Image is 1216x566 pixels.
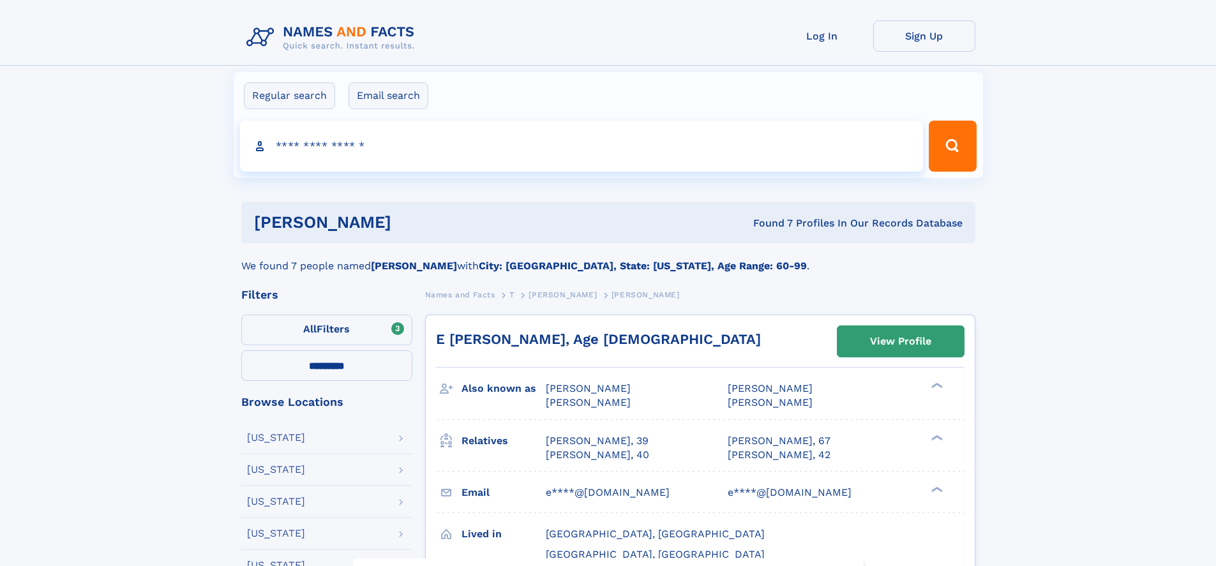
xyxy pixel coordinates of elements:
[928,485,943,493] div: ❯
[479,260,807,272] b: City: [GEOGRAPHIC_DATA], State: [US_STATE], Age Range: 60-99
[241,315,412,345] label: Filters
[928,382,943,390] div: ❯
[241,20,425,55] img: Logo Names and Facts
[728,434,830,448] a: [PERSON_NAME], 67
[546,548,765,560] span: [GEOGRAPHIC_DATA], [GEOGRAPHIC_DATA]
[241,289,412,301] div: Filters
[529,290,597,299] span: [PERSON_NAME]
[728,448,830,462] a: [PERSON_NAME], 42
[462,378,546,399] h3: Also known as
[837,326,964,357] a: View Profile
[546,396,631,408] span: [PERSON_NAME]
[247,528,305,539] div: [US_STATE]
[241,243,975,274] div: We found 7 people named with .
[240,121,924,172] input: search input
[870,327,931,356] div: View Profile
[612,290,680,299] span: [PERSON_NAME]
[371,260,457,272] b: [PERSON_NAME]
[546,382,631,394] span: [PERSON_NAME]
[873,20,975,52] a: Sign Up
[303,323,317,335] span: All
[436,331,761,347] a: E [PERSON_NAME], Age [DEMOGRAPHIC_DATA]
[728,382,813,394] span: [PERSON_NAME]
[462,523,546,545] h3: Lived in
[509,287,514,302] a: T
[728,396,813,408] span: [PERSON_NAME]
[771,20,873,52] a: Log In
[929,121,976,172] button: Search Button
[462,482,546,503] h3: Email
[247,465,305,475] div: [US_STATE]
[509,290,514,299] span: T
[546,448,649,462] a: [PERSON_NAME], 40
[928,433,943,442] div: ❯
[247,433,305,443] div: [US_STATE]
[254,214,573,230] h1: [PERSON_NAME]
[425,287,495,302] a: Names and Facts
[241,396,412,408] div: Browse Locations
[529,287,597,302] a: [PERSON_NAME]
[462,430,546,452] h3: Relatives
[546,434,649,448] a: [PERSON_NAME], 39
[546,528,765,540] span: [GEOGRAPHIC_DATA], [GEOGRAPHIC_DATA]
[572,216,963,230] div: Found 7 Profiles In Our Records Database
[244,82,335,109] label: Regular search
[349,82,428,109] label: Email search
[247,496,305,507] div: [US_STATE]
